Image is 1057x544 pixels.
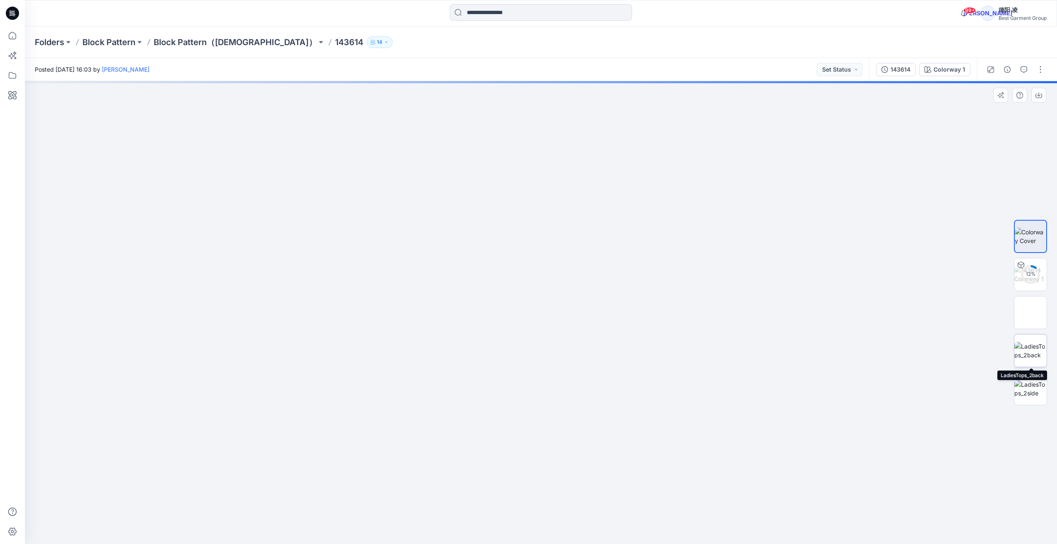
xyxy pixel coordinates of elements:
button: 143614 [876,63,916,76]
div: 12 % [1021,271,1040,278]
button: Colorway 1 [919,63,970,76]
span: Posted [DATE] 16:03 by [35,65,150,74]
img: LadiesTops_2side [1014,380,1047,397]
div: 德阳 凌 [999,5,1047,15]
a: Folders [35,36,64,48]
button: Details [1001,63,1014,76]
a: Block Pattern [82,36,135,48]
img: 143614 Colorway 1 [1014,266,1047,283]
span: 99+ [963,7,976,14]
img: eyJhbGciOiJIUzI1NiIsImtpZCI6IjAiLCJzbHQiOiJzZXMiLCJ0eXAiOiJKV1QifQ.eyJkYXRhIjp7InR5cGUiOiJzdG9yYW... [402,132,680,544]
div: Best Garment Group [999,15,1047,21]
div: [PERSON_NAME] [980,6,995,21]
img: LadiesTops_2back [1014,342,1047,359]
p: 14 [377,38,382,47]
p: 143614 [335,36,363,48]
img: Colorway Cover [1015,228,1046,245]
a: [PERSON_NAME] [102,66,150,73]
button: 14 [367,36,393,48]
div: Colorway 1 [934,65,965,74]
img: LadiesTops_2 [1014,304,1047,321]
div: 143614 [890,65,910,74]
a: Block Pattern（[DEMOGRAPHIC_DATA]） [154,36,317,48]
